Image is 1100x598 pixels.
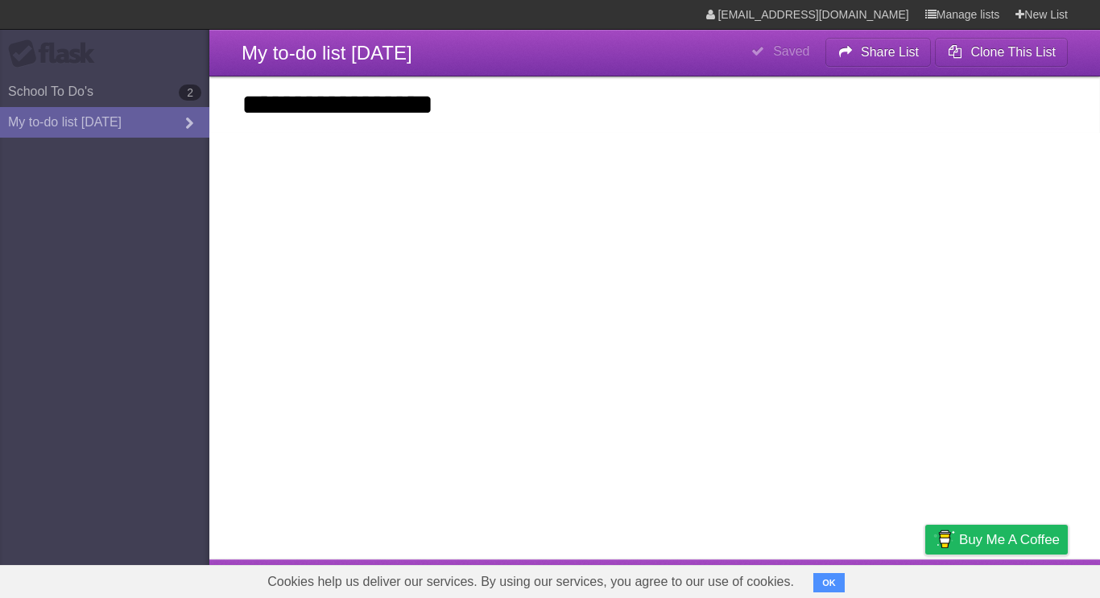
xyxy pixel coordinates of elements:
[850,563,885,594] a: Terms
[8,39,105,68] div: Flask
[933,526,955,553] img: Buy me a coffee
[970,45,1056,59] b: Clone This List
[959,526,1060,554] span: Buy me a coffee
[966,563,1068,594] a: Suggest a feature
[764,563,829,594] a: Developers
[773,44,809,58] b: Saved
[251,566,810,598] span: Cookies help us deliver our services. By using our services, you agree to our use of cookies.
[179,85,201,101] b: 2
[242,42,412,64] span: My to-do list [DATE]
[935,38,1068,67] button: Clone This List
[861,45,919,59] b: Share List
[925,525,1068,555] a: Buy me a coffee
[711,563,745,594] a: About
[904,563,946,594] a: Privacy
[825,38,932,67] button: Share List
[813,573,845,592] button: OK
